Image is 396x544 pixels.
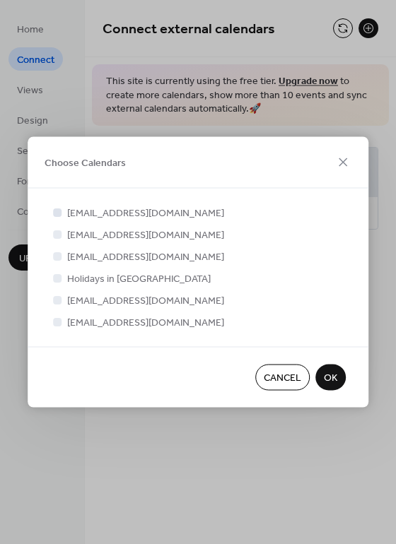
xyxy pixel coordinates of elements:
span: [EMAIL_ADDRESS][DOMAIN_NAME] [67,294,224,309]
span: Holidays in [GEOGRAPHIC_DATA] [67,272,211,287]
span: [EMAIL_ADDRESS][DOMAIN_NAME] [67,316,224,331]
button: OK [315,365,346,391]
span: [EMAIL_ADDRESS][DOMAIN_NAME] [67,250,224,265]
button: Cancel [255,365,310,391]
span: [EMAIL_ADDRESS][DOMAIN_NAME] [67,228,224,243]
span: Cancel [264,371,301,386]
span: Choose Calendars [45,156,126,171]
span: OK [324,371,337,386]
span: [EMAIL_ADDRESS][DOMAIN_NAME] [67,206,224,221]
